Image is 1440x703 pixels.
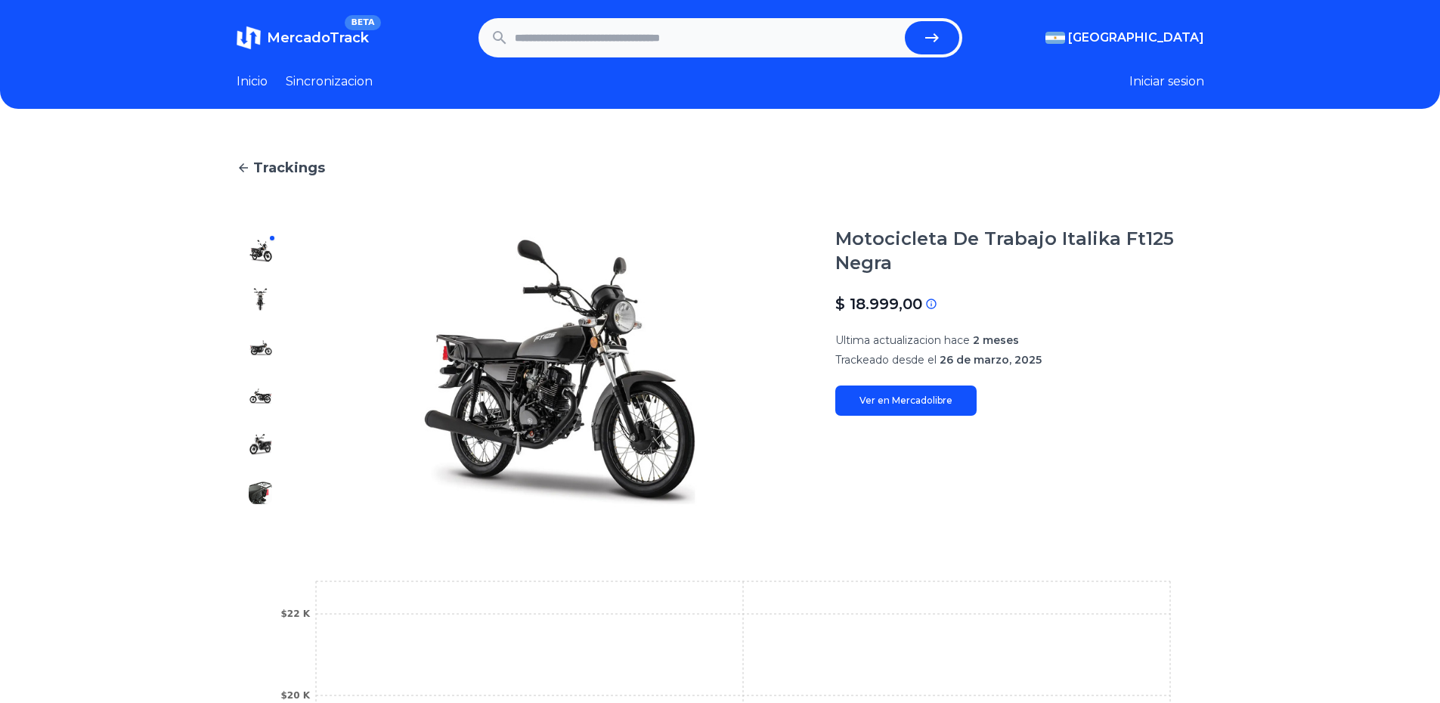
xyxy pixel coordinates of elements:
[249,239,273,263] img: Motocicleta De Trabajo Italika Ft125 Negra
[249,336,273,360] img: Motocicleta De Trabajo Italika Ft125 Negra
[940,353,1042,367] span: 26 de marzo, 2025
[1129,73,1204,91] button: Iniciar sesion
[237,73,268,91] a: Inicio
[237,157,1204,178] a: Trackings
[237,26,369,50] a: MercadoTrackBETA
[1045,32,1065,44] img: Argentina
[237,26,261,50] img: MercadoTrack
[1045,29,1204,47] button: [GEOGRAPHIC_DATA]
[973,333,1019,347] span: 2 meses
[835,333,970,347] span: Ultima actualizacion hace
[835,227,1204,275] h1: Motocicleta De Trabajo Italika Ft125 Negra
[249,384,273,408] img: Motocicleta De Trabajo Italika Ft125 Negra
[249,481,273,505] img: Motocicleta De Trabajo Italika Ft125 Negra
[249,287,273,311] img: Motocicleta De Trabajo Italika Ft125 Negra
[253,157,325,178] span: Trackings
[315,227,805,517] img: Motocicleta De Trabajo Italika Ft125 Negra
[345,15,380,30] span: BETA
[835,293,922,314] p: $ 18.999,00
[249,432,273,457] img: Motocicleta De Trabajo Italika Ft125 Negra
[835,386,977,416] a: Ver en Mercadolibre
[835,353,937,367] span: Trackeado desde el
[280,609,310,619] tspan: $22 K
[1068,29,1204,47] span: [GEOGRAPHIC_DATA]
[280,690,310,701] tspan: $20 K
[286,73,373,91] a: Sincronizacion
[267,29,369,46] span: MercadoTrack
